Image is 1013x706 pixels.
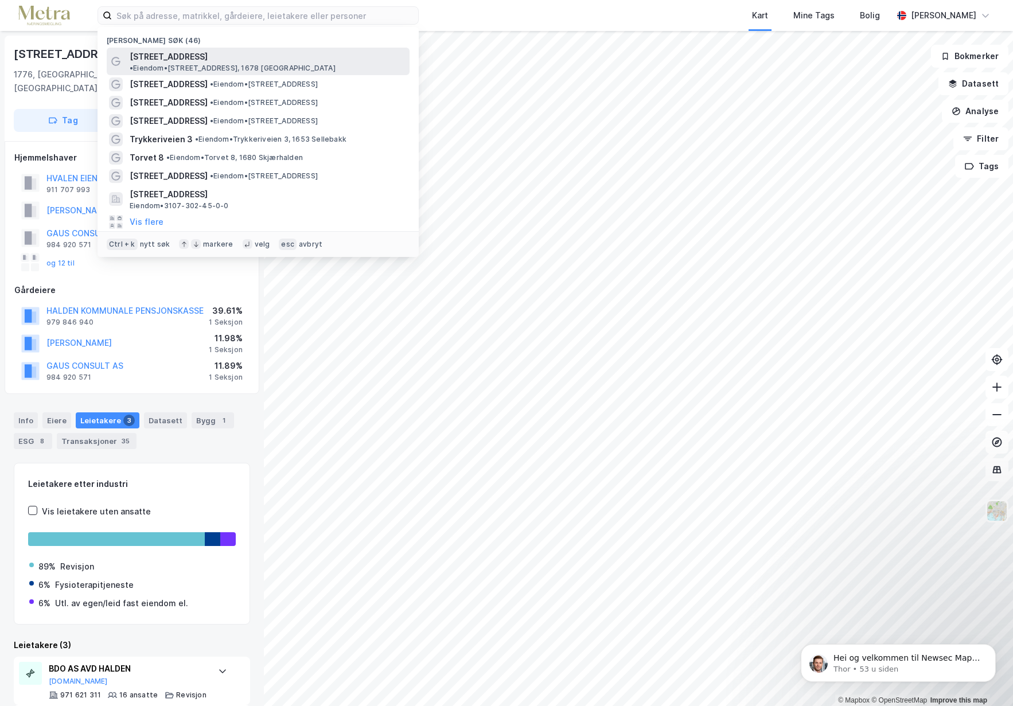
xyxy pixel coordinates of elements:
button: Tags [955,155,1008,178]
span: [STREET_ADDRESS] [130,96,208,110]
div: 1 [218,415,229,426]
button: Bokmerker [931,45,1008,68]
div: 1 Seksjon [209,345,243,354]
div: [PERSON_NAME] [911,9,976,22]
div: Ctrl + k [107,239,138,250]
div: Eiere [42,412,71,428]
div: Leietakere etter industri [28,477,236,491]
div: Hjemmelshaver [14,151,250,165]
div: [PERSON_NAME] søk (46) [98,27,419,48]
p: Message from Thor, sent 53 u siden [50,44,198,54]
div: 979 846 940 [46,318,93,327]
iframe: Intercom notifications melding [784,620,1013,700]
span: Eiendom • 3107-302-45-0-0 [130,201,229,210]
div: 984 920 571 [46,373,91,382]
button: Analyse [942,100,1008,123]
div: Vis leietakere uten ansatte [42,505,151,518]
span: Torvet 8 [130,151,164,165]
div: esc [279,239,297,250]
div: 6% [38,578,50,592]
div: 6% [38,596,50,610]
div: 984 920 571 [46,240,91,249]
span: Trykkeriveien 3 [130,132,193,146]
span: Hei og velkommen til Newsec Maps, [PERSON_NAME] 🥳 Om det er du lurer på så kan du enkelt chatte d... [50,33,196,88]
a: OpenStreetMap [871,696,927,704]
div: Mine Tags [793,9,835,22]
div: avbryt [299,240,322,249]
div: 3 [123,415,135,426]
div: Leietakere [76,412,139,428]
span: [STREET_ADDRESS] [130,188,405,201]
div: ESG [14,433,52,449]
button: Tag [14,109,112,132]
span: Eiendom • [STREET_ADDRESS] [210,98,318,107]
a: Mapbox [838,696,870,704]
span: Eiendom • Torvet 8, 1680 Skjærhalden [166,153,303,162]
div: Kart [752,9,768,22]
div: 11.98% [209,331,243,345]
span: [STREET_ADDRESS] [130,169,208,183]
button: [DOMAIN_NAME] [49,677,108,686]
div: 89% [38,560,56,574]
div: 971 621 311 [60,691,101,700]
div: 1 Seksjon [209,373,243,382]
span: [STREET_ADDRESS] [130,77,208,91]
div: 39.61% [209,304,243,318]
div: Info [14,412,38,428]
div: Datasett [144,412,187,428]
div: 1776, [GEOGRAPHIC_DATA], [GEOGRAPHIC_DATA] [14,68,193,95]
span: Eiendom • [STREET_ADDRESS] [210,171,318,181]
span: Eiendom • [STREET_ADDRESS] [210,116,318,126]
div: 911 707 993 [46,185,90,194]
span: • [130,64,133,72]
button: Filter [953,127,1008,150]
span: • [166,153,170,162]
div: Utl. av egen/leid fast eiendom el. [55,596,188,610]
div: Transaksjoner [57,433,137,449]
span: • [210,171,213,180]
a: Improve this map [930,696,987,704]
button: Vis flere [130,215,163,229]
span: • [210,98,213,107]
span: • [210,116,213,125]
div: Fysioterapitjeneste [55,578,134,592]
span: [STREET_ADDRESS] [130,114,208,128]
div: Gårdeiere [14,283,250,297]
div: Revisjon [176,691,207,700]
div: velg [255,240,270,249]
div: 1 Seksjon [209,318,243,327]
span: Eiendom • [STREET_ADDRESS], 1678 [GEOGRAPHIC_DATA] [130,64,336,73]
div: Bygg [192,412,234,428]
div: nytt søk [140,240,170,249]
div: 8 [36,435,48,447]
div: markere [203,240,233,249]
span: • [210,80,213,88]
input: Søk på adresse, matrikkel, gårdeiere, leietakere eller personer [112,7,418,24]
img: metra-logo.256734c3b2bbffee19d4.png [18,6,70,26]
img: Z [986,500,1008,522]
div: 11.89% [209,359,243,373]
span: [STREET_ADDRESS] [130,50,208,64]
div: [STREET_ADDRESS] [14,45,126,63]
div: Bolig [860,9,880,22]
div: 35 [119,435,132,447]
div: Revisjon [60,560,94,574]
div: 16 ansatte [119,691,158,700]
span: Eiendom • Trykkeriveien 3, 1653 Sellebakk [195,135,346,144]
span: • [195,135,198,143]
button: Datasett [938,72,1008,95]
div: Leietakere (3) [14,638,250,652]
span: Eiendom • [STREET_ADDRESS] [210,80,318,89]
div: BDO AS AVD HALDEN [49,662,207,676]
